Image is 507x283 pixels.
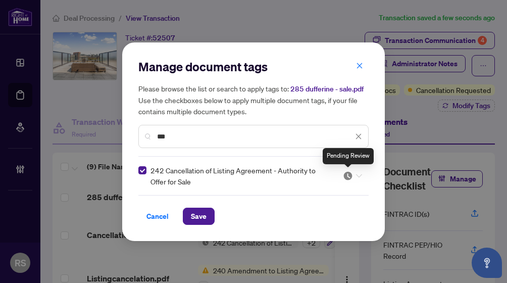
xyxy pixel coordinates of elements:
span: 242 Cancellation of Listing Agreement - Authority to Offer for Sale [150,165,331,187]
h5: Please browse the list or search to apply tags to: Use the checkboxes below to apply multiple doc... [138,83,369,117]
span: Save [191,208,207,224]
span: Pending Review [343,171,362,181]
button: Cancel [138,208,177,225]
span: close [355,133,362,140]
img: status [343,171,353,181]
button: Save [183,208,215,225]
span: Cancel [146,208,169,224]
div: Pending Review [323,148,374,164]
span: close [356,62,363,69]
span: 285 dufferine - sale.pdf [290,84,364,93]
button: Open asap [472,248,502,278]
h2: Manage document tags [138,59,369,75]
